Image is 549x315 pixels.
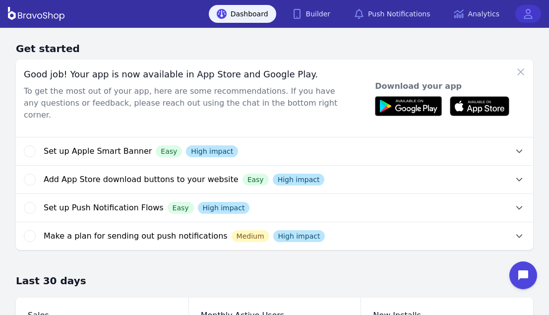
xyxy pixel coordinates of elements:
[44,174,239,186] span: Add App Store download buttons to your website
[186,145,238,157] div: High impact
[156,145,182,157] div: Easy
[284,5,339,23] a: Builder
[44,222,533,250] button: Make a plan for sending out push notificationsMediumHigh impact
[375,80,525,92] div: Download your app
[243,174,269,186] div: Easy
[346,5,438,23] a: Push Notifications
[198,202,250,214] div: High impact
[44,137,533,165] button: Set up Apple Smart BannerEasyHigh impact
[273,230,325,242] div: High impact
[44,194,533,222] button: Set up Push Notification FlowsEasyHigh impact
[375,96,442,116] img: Available on Google Play
[44,145,152,157] span: Set up Apple Smart Banner
[232,230,269,242] div: Medium
[209,5,276,23] a: Dashboard
[24,67,352,81] div: Good job! Your app is now available in App Store and Google Play.
[450,96,509,116] img: Available on App Store
[44,230,228,242] span: Make a plan for sending out push notifications
[16,274,533,288] h3: Last 30 days
[44,202,164,214] span: Set up Push Notification Flows
[273,174,325,186] div: High impact
[44,166,533,193] button: Add App Store download buttons to your websiteEasyHigh impact
[446,5,507,23] a: Analytics
[16,42,533,56] h3: Get started
[24,85,352,121] div: To get the most out of your app, here are some recommendations. If you have any questions or feed...
[8,7,64,21] img: BravoShop
[168,202,194,214] div: Easy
